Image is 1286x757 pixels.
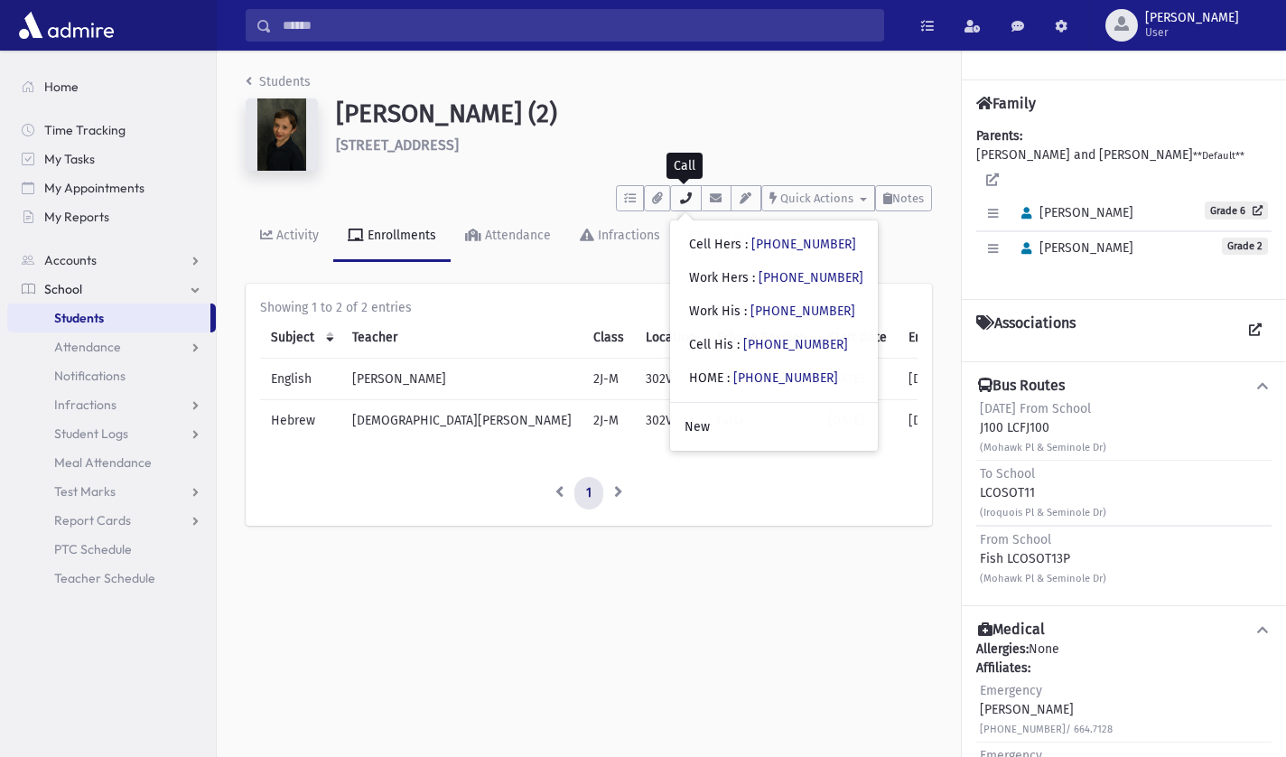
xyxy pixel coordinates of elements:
span: Students [54,310,104,326]
button: Bus Routes [976,377,1272,396]
div: Call [666,153,703,179]
div: Activity [273,228,319,243]
th: Subject [260,317,341,359]
a: PTC Schedule [7,535,216,564]
button: Medical [976,621,1272,640]
a: Activity [246,211,333,262]
td: [DEMOGRAPHIC_DATA][PERSON_NAME] [341,400,582,442]
a: [PHONE_NUMBER] [733,370,838,386]
span: [DATE] From School [980,401,1091,416]
a: Report Cards [7,506,216,535]
a: Infractions [565,211,675,262]
th: Teacher [341,317,582,359]
button: Notes [875,185,932,211]
div: Cell Hers [689,235,856,254]
span: Accounts [44,252,97,268]
a: School [7,275,216,304]
span: My Appointments [44,180,144,196]
a: Test Marks [7,477,216,506]
div: J100 LCFJ100 [980,399,1106,456]
td: [PERSON_NAME] [341,359,582,400]
span: Meal Attendance [54,454,152,471]
a: Grade 6 [1205,201,1268,220]
a: My Reports [7,202,216,231]
span: My Tasks [44,151,95,167]
h4: Family [976,95,1036,112]
a: 1 [574,477,603,509]
a: Infractions [7,390,216,419]
small: [PHONE_NUMBER]/ 664.7128 [980,724,1113,735]
span: Home [44,79,79,95]
td: 2J-M [582,359,635,400]
td: 2J-M [582,400,635,442]
img: AdmirePro [14,7,118,43]
div: Fish LCOSOT13P [980,530,1106,587]
span: Teacher Schedule [54,570,155,586]
td: [DATE] [898,359,971,400]
th: End Date [898,317,971,359]
a: [PHONE_NUMBER] [751,237,856,252]
a: Time Tracking [7,116,216,145]
div: Attendance [481,228,551,243]
span: To School [980,466,1035,481]
span: : [745,237,748,252]
a: [PHONE_NUMBER] [743,337,848,352]
a: Student Logs [7,419,216,448]
div: Work Hers [689,268,863,287]
span: User [1145,25,1239,40]
div: Infractions [594,228,660,243]
a: Students [246,74,311,89]
b: Allergies: [976,641,1029,657]
span: Emergency [980,683,1042,698]
b: Parents: [976,128,1022,144]
a: Students [7,304,210,332]
nav: breadcrumb [246,72,311,98]
div: Showing 1 to 2 of 2 entries [260,298,918,317]
a: New [670,410,878,444]
a: Home [7,72,216,101]
span: : [744,304,747,319]
a: Accounts [7,246,216,275]
div: HOME [689,369,838,388]
h4: Associations [976,314,1076,347]
h6: [STREET_ADDRESS] [336,136,932,154]
span: [PERSON_NAME] [1145,11,1239,25]
a: Test Marks [675,211,783,262]
a: [PHONE_NUMBER] [750,304,855,319]
a: Enrollments [333,211,451,262]
span: From School [980,532,1051,547]
a: Attendance [7,332,216,361]
td: 302V [635,400,706,442]
span: Student Logs [54,425,128,442]
span: Report Cards [54,512,131,528]
input: Search [272,9,883,42]
a: Attendance [451,211,565,262]
th: Location [635,317,706,359]
div: Cell His [689,335,848,354]
span: School [44,281,82,297]
h1: [PERSON_NAME] (2) [336,98,932,129]
a: View all Associations [1239,314,1272,347]
b: Affiliates: [976,660,1030,676]
span: Grade 2 [1222,238,1268,255]
button: Quick Actions [761,185,875,211]
div: Enrollments [364,228,436,243]
span: Test Marks [54,483,116,500]
a: Notifications [7,361,216,390]
span: : [727,370,730,386]
a: Teacher Schedule [7,564,216,593]
span: [PERSON_NAME] [1013,205,1133,220]
span: Notes [892,192,924,205]
td: 302V [635,359,706,400]
td: [DATE] [898,400,971,442]
small: (Mohawk Pl & Seminole Dr) [980,573,1106,584]
span: : [752,270,755,285]
td: Hebrew [260,400,341,442]
small: (Mohawk Pl & Seminole Dr) [980,442,1106,453]
div: Work His [689,302,855,321]
a: [PHONE_NUMBER] [759,270,863,285]
small: (Iroquois Pl & Seminole Dr) [980,507,1106,519]
span: My Reports [44,209,109,225]
td: English [260,359,341,400]
div: [PERSON_NAME] and [PERSON_NAME] [976,126,1272,285]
